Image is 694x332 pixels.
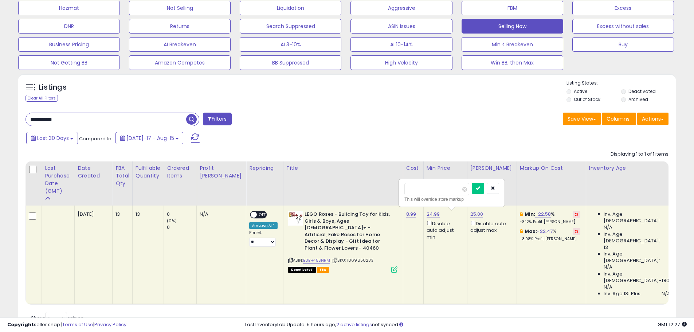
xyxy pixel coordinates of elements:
[462,37,563,52] button: Min < Breakeven
[427,211,440,218] a: 24.99
[537,228,553,235] a: -22.47
[574,88,587,94] label: Active
[31,315,83,321] span: Show: entries
[350,1,452,15] button: Aggressive
[427,219,462,241] div: Disable auto adjust min
[589,164,673,172] div: Inventory Age
[470,211,483,218] a: 25.00
[286,164,400,172] div: Title
[249,222,278,229] div: Amazon AI *
[604,290,642,297] span: Inv. Age 181 Plus:
[18,37,120,52] button: Business Pricing
[572,37,674,52] button: Buy
[115,211,127,218] div: 13
[79,135,113,142] span: Compared to:
[45,164,71,195] div: Last Purchase Date (GMT)
[332,257,374,263] span: | SKU: 1069850233
[39,82,67,93] h5: Listings
[7,321,126,328] div: seller snap | |
[94,321,126,328] a: Privacy Policy
[136,164,161,180] div: Fulfillable Quantity
[26,132,78,144] button: Last 30 Days
[607,115,630,122] span: Columns
[18,19,120,34] button: DNR
[245,321,687,328] div: Last InventoryLab Update: 5 hours ago, not synced.
[129,1,231,15] button: Not Selling
[257,212,268,218] span: OFF
[520,164,583,172] div: Markup on Cost
[525,211,536,218] b: Min:
[350,55,452,70] button: High Velocity
[129,37,231,52] button: AI Breakeven
[288,211,397,272] div: ASIN:
[305,211,393,253] b: LEGO Roses - Building Toy for Kids, Girls & Boys, Ages [DEMOGRAPHIC_DATA]+ - Artificial, Fake Ros...
[115,132,183,144] button: [DATE]-17 - Aug-15
[18,1,120,15] button: Hazmat
[602,113,636,125] button: Columns
[574,96,600,102] label: Out of Stock
[572,1,674,15] button: Excess
[129,19,231,34] button: Returns
[26,95,58,102] div: Clear All Filters
[520,237,580,242] p: -8.08% Profit [PERSON_NAME]
[520,228,580,242] div: %
[566,80,676,87] p: Listing States:
[240,19,341,34] button: Search Suppressed
[604,284,612,290] span: N/A
[406,211,416,218] a: 8.99
[167,224,196,231] div: 0
[427,164,464,172] div: Min Price
[129,55,231,70] button: Amazon Competes
[604,264,612,270] span: N/A
[62,321,93,328] a: Terms of Use
[637,113,668,125] button: Actions
[535,211,551,218] a: -22.58
[240,37,341,52] button: AI 3-10%
[406,164,420,172] div: Cost
[200,164,243,180] div: Profit [PERSON_NAME]
[249,230,278,247] div: Preset:
[136,211,158,218] div: 13
[520,211,580,224] div: %
[78,164,109,180] div: Date Created
[78,211,107,218] div: [DATE]
[462,1,563,15] button: FBM
[628,88,656,94] label: Deactivated
[604,224,612,231] span: N/A
[240,1,341,15] button: Liquidation
[37,134,69,142] span: Last 30 Days
[520,219,580,224] p: -8.12% Profit [PERSON_NAME]
[470,164,514,172] div: [PERSON_NAME]
[7,321,34,328] strong: Copyright
[115,164,129,187] div: FBA Total Qty
[462,19,563,34] button: Selling Now
[604,211,670,224] span: Inv. Age [DEMOGRAPHIC_DATA]:
[288,211,303,226] img: 41PrOno5zML._SL40_.jpg
[288,267,316,273] span: All listings that are unavailable for purchase on Amazon for any reason other than out-of-stock
[167,164,193,180] div: Ordered Items
[517,161,586,206] th: The percentage added to the cost of goods (COGS) that forms the calculator for Min & Max prices.
[350,19,452,34] button: ASIN Issues
[200,211,240,218] div: N/A
[167,218,177,224] small: (0%)
[167,211,196,218] div: 0
[525,228,537,235] b: Max:
[336,321,372,328] a: 2 active listings
[563,113,601,125] button: Save View
[604,231,670,244] span: Inv. Age [DEMOGRAPHIC_DATA]:
[611,151,668,158] div: Displaying 1 to 1 of 1 items
[404,196,499,203] div: This will override store markup
[462,55,563,70] button: Win BB, then Max
[604,271,670,284] span: Inv. Age [DEMOGRAPHIC_DATA]-180:
[604,251,670,264] span: Inv. Age [DEMOGRAPHIC_DATA]:
[126,134,174,142] span: [DATE]-17 - Aug-15
[303,257,330,263] a: B0BH45SNRM
[203,113,231,125] button: Filters
[350,37,452,52] button: AI 10-14%
[240,55,341,70] button: BB Suppressed
[249,164,280,172] div: Repricing
[658,321,687,328] span: 2025-09-15 12:27 GMT
[572,19,674,34] button: Excess without sales
[470,219,511,234] div: Disable auto adjust max
[18,55,120,70] button: Not Getting BB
